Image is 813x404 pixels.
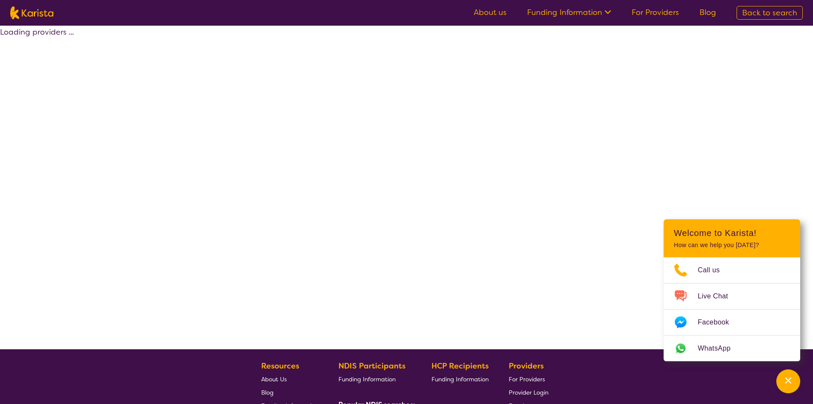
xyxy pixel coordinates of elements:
a: For Providers [632,7,679,18]
a: About us [474,7,507,18]
span: WhatsApp [698,342,741,355]
div: Channel Menu [664,219,800,361]
a: Web link opens in a new tab. [664,336,800,361]
span: Blog [261,389,274,396]
b: Resources [261,361,299,371]
span: Facebook [698,316,739,329]
span: Call us [698,264,730,277]
a: Blog [699,7,716,18]
b: NDIS Participants [338,361,405,371]
span: Funding Information [338,375,396,383]
p: How can we help you [DATE]? [674,242,790,249]
img: Karista logo [10,6,53,19]
span: For Providers [509,375,545,383]
span: Live Chat [698,290,738,303]
span: Back to search [742,8,797,18]
a: Funding Information [431,372,489,386]
ul: Choose channel [664,257,800,361]
button: Channel Menu [776,369,800,393]
a: Funding Information [527,7,611,18]
h2: Welcome to Karista! [674,228,790,238]
b: Providers [509,361,544,371]
span: About Us [261,375,287,383]
a: For Providers [509,372,548,386]
b: HCP Recipients [431,361,489,371]
a: Back to search [737,6,803,20]
a: Blog [261,386,318,399]
span: Funding Information [431,375,489,383]
span: Provider Login [509,389,548,396]
a: Provider Login [509,386,548,399]
a: About Us [261,372,318,386]
a: Funding Information [338,372,412,386]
